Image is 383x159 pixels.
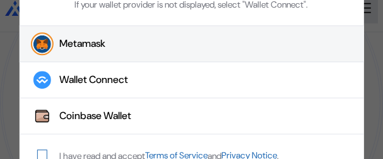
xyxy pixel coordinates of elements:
div: Wallet Connect [59,73,128,87]
button: Coinbase WalletCoinbase Wallet [19,99,363,135]
img: Coinbase Wallet [33,108,50,125]
div: Coinbase Wallet [59,110,131,123]
button: Wallet Connect [19,63,363,99]
button: Metamask [19,26,363,63]
div: Metamask [59,37,105,51]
